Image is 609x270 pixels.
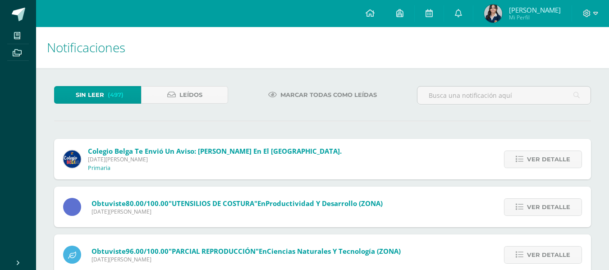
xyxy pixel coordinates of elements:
span: [PERSON_NAME] [509,5,561,14]
span: Leídos [179,87,202,103]
span: [DATE][PERSON_NAME] [88,156,342,163]
span: [DATE][PERSON_NAME] [92,256,401,263]
span: Mi Perfil [509,14,561,21]
span: Marcar todas como leídas [280,87,377,103]
input: Busca una notificación aquí [417,87,591,104]
span: 80.00/100.00 [126,199,169,208]
span: Ciencias Naturales y Tecnología (ZONA) [267,247,401,256]
p: Primaria [88,165,110,172]
span: 96.00/100.00 [126,247,169,256]
span: (497) [108,87,124,103]
span: Ver detalle [527,199,570,215]
img: 919ad801bb7643f6f997765cf4083301.png [63,150,81,168]
span: "UTENSILIOS DE COSTURA" [169,199,257,208]
span: [DATE][PERSON_NAME] [92,208,383,215]
span: "PARCIAL REPRODUCCIÓN" [169,247,259,256]
span: Obtuviste en [92,247,401,256]
img: 2dda4c2ade87e467947dbb2a7b0c1633.png [484,5,502,23]
a: Leídos [141,86,228,104]
span: Productividad y Desarrollo (ZONA) [266,199,383,208]
span: Obtuviste en [92,199,383,208]
span: Ver detalle [527,247,570,263]
span: Ver detalle [527,151,570,168]
span: Sin leer [76,87,104,103]
span: Colegio Belga te envió un aviso: [PERSON_NAME] en el [GEOGRAPHIC_DATA]. [88,146,342,156]
a: Marcar todas como leídas [257,86,388,104]
a: Sin leer(497) [54,86,141,104]
span: Notificaciones [47,39,125,56]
